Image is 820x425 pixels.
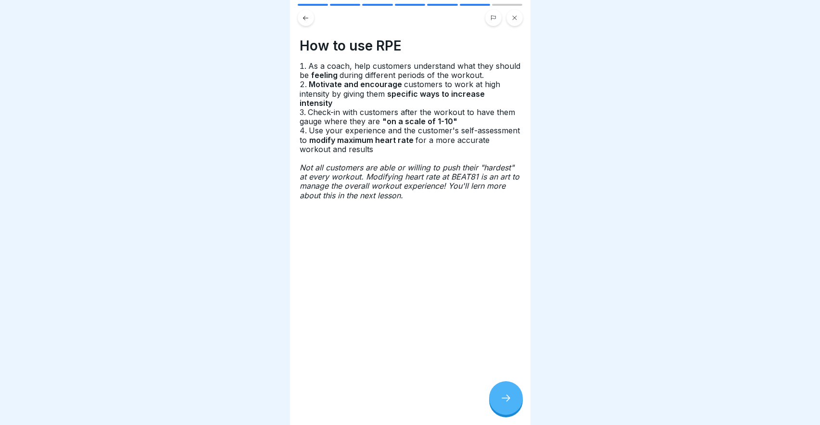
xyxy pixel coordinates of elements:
strong: modify maximum heart rate [309,135,416,145]
strong: specific ways to increase intensity [300,89,485,108]
span: Check-in with customers after the workout to have them gauge where they are [300,107,515,126]
strong: "on a scale of 1-10" [382,116,459,126]
span: customers to work at high intensity by giving them [300,79,500,98]
span: during different periods of the workout. [340,70,486,80]
h4: How to use RPE [300,38,521,54]
strong: feeling [311,70,340,80]
span: Use your experience and the customer's self-assessment to [300,126,520,144]
strong: Motivate and encourage [309,79,404,89]
em: Not all customers are able or willing to push their "hardest" at every workout. Modifying heart r... [300,163,519,200]
span: As a coach, help customers understand what they should be [300,61,520,80]
span: for a more accurate workout and results [300,135,490,154]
